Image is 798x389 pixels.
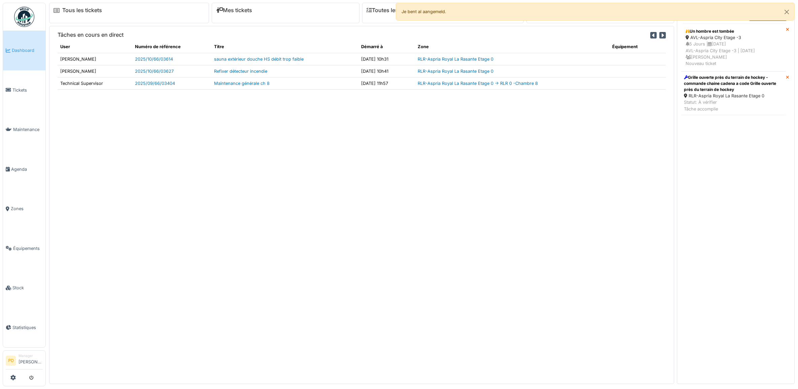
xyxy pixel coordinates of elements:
[3,308,45,348] a: Statistiques
[58,65,132,77] td: [PERSON_NAME]
[14,7,34,27] img: Badge_color-CXgf-gQk.svg
[214,81,270,86] a: Maintenance générale ch 8
[135,69,174,74] a: 2025/10/66/03627
[418,57,493,62] a: RLR-Aspria Royal La Rasante Etage 0
[12,285,43,291] span: Stock
[11,205,43,212] span: Zones
[12,47,43,54] span: Dashboard
[3,189,45,229] a: Zones
[58,77,132,89] td: Technical Supervisor
[135,57,173,62] a: 2025/10/66/03614
[684,74,783,93] div: Grille ouverte près du terrain de hockey - commande chaine cadena a code Grille ouverte près du t...
[13,245,43,252] span: Équipements
[13,126,43,133] span: Maintenance
[6,356,16,366] li: PD
[681,24,786,71] a: Un hombre est tombée AVL-Aspria City Etage -3 5 Jours |[DATE]AVL-Aspria City Etage -3 | [DATE] [P...
[214,69,267,74] a: Refixer détecteur incendie
[3,229,45,268] a: Équipements
[358,41,415,53] th: Démarré à
[415,41,610,53] th: Zone
[58,32,124,38] h6: Tâches en cours en direct
[418,69,493,74] a: RLR-Aspria Royal La Rasante Etage 0
[3,110,45,150] a: Maintenance
[779,3,794,21] button: Close
[3,268,45,308] a: Stock
[681,71,786,115] a: Grille ouverte près du terrain de hockey - commande chaine cadena a code Grille ouverte près du t...
[216,7,252,13] a: Mes tickets
[135,81,175,86] a: 2025/09/66/03404
[132,41,212,53] th: Numéro de référence
[58,53,132,65] td: [PERSON_NAME]
[610,41,666,53] th: Équipement
[214,57,304,62] a: sauna extérieur douche HS débit trop faible
[11,166,43,172] span: Agenda
[686,41,782,67] div: 5 Jours | [DATE] AVL-Aspria City Etage -3 | [DATE] [PERSON_NAME] Nouveau ticket
[6,353,43,369] a: PD Manager[PERSON_NAME]
[358,65,415,77] td: [DATE] 10h41
[3,31,45,70] a: Dashboard
[686,28,782,34] div: Un hombre est tombée
[3,70,45,110] a: Tickets
[358,53,415,65] td: [DATE] 10h31
[396,3,795,21] div: Je bent al aangemeld.
[12,87,43,93] span: Tickets
[12,324,43,331] span: Statistiques
[686,34,782,41] div: AVL-Aspria City Etage -3
[418,81,538,86] a: RLR-Aspria Royal La Rasante Etage 0 -> RLR 0 -Chambre 8
[684,93,783,99] div: RLR-Aspria Royal La Rasante Etage 0
[211,41,358,53] th: Titre
[3,150,45,189] a: Agenda
[19,353,43,358] div: Manager
[358,77,415,89] td: [DATE] 11h57
[60,44,70,49] span: translation missing: fr.shared.user
[62,7,102,13] a: Tous les tickets
[684,99,783,112] div: Statut: À vérifier Tâche accomplie
[19,353,43,368] li: [PERSON_NAME]
[367,7,417,13] a: Toutes les tâches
